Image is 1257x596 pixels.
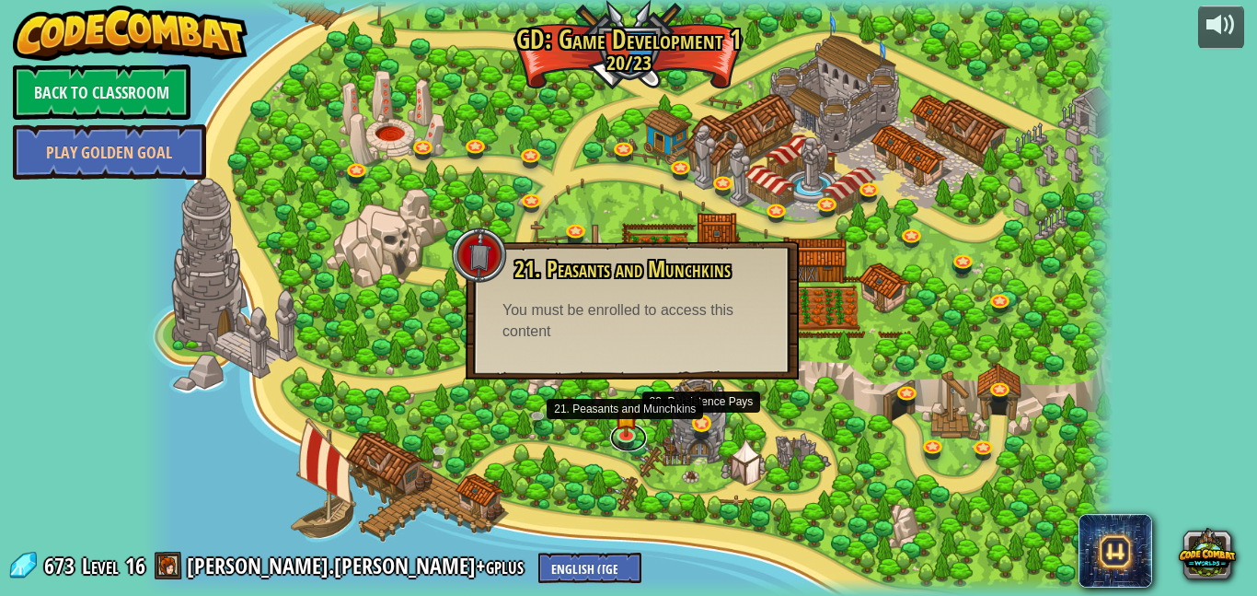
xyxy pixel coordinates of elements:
a: Play Golden Goal [13,124,206,180]
img: CodeCombat - Learn how to code by playing a game [13,6,248,61]
a: [PERSON_NAME].[PERSON_NAME]+gplus [187,551,529,580]
span: 16 [125,551,145,580]
div: You must be enrolled to access this content [502,300,762,343]
img: level-banner-started.png [615,396,639,437]
span: 673 [44,551,80,580]
span: 21. Peasants and Munchkins [514,253,731,285]
span: Level [82,551,119,581]
a: Back to Classroom [13,64,190,120]
button: Adjust volume [1198,6,1244,49]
